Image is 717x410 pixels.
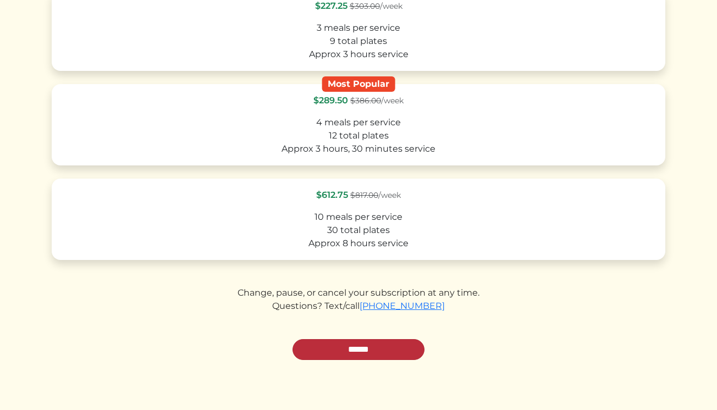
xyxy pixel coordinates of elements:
span: $612.75 [316,190,348,200]
div: Change, pause, or cancel your subscription at any time. [52,286,665,300]
div: 4 meals per service [62,116,655,129]
s: $386.00 [350,96,381,106]
div: Most Popular [322,76,395,91]
span: /week [350,1,402,11]
div: 10 meals per service [62,210,655,224]
span: /week [350,190,401,200]
s: $303.00 [350,1,380,11]
span: $227.25 [315,1,348,11]
span: /week [350,96,404,106]
div: 3 meals per service [62,21,655,35]
div: Approx 3 hours, 30 minutes service [62,142,655,156]
div: 12 total plates [62,129,655,142]
div: Approx 8 hours service [62,237,655,250]
div: Approx 3 hours service [62,48,655,61]
div: 9 total plates [62,35,655,48]
div: Questions? Text/call [52,300,665,313]
span: $289.50 [313,95,348,106]
a: [PHONE_NUMBER] [360,301,445,311]
div: 30 total plates [62,224,655,237]
s: $817.00 [350,190,378,200]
